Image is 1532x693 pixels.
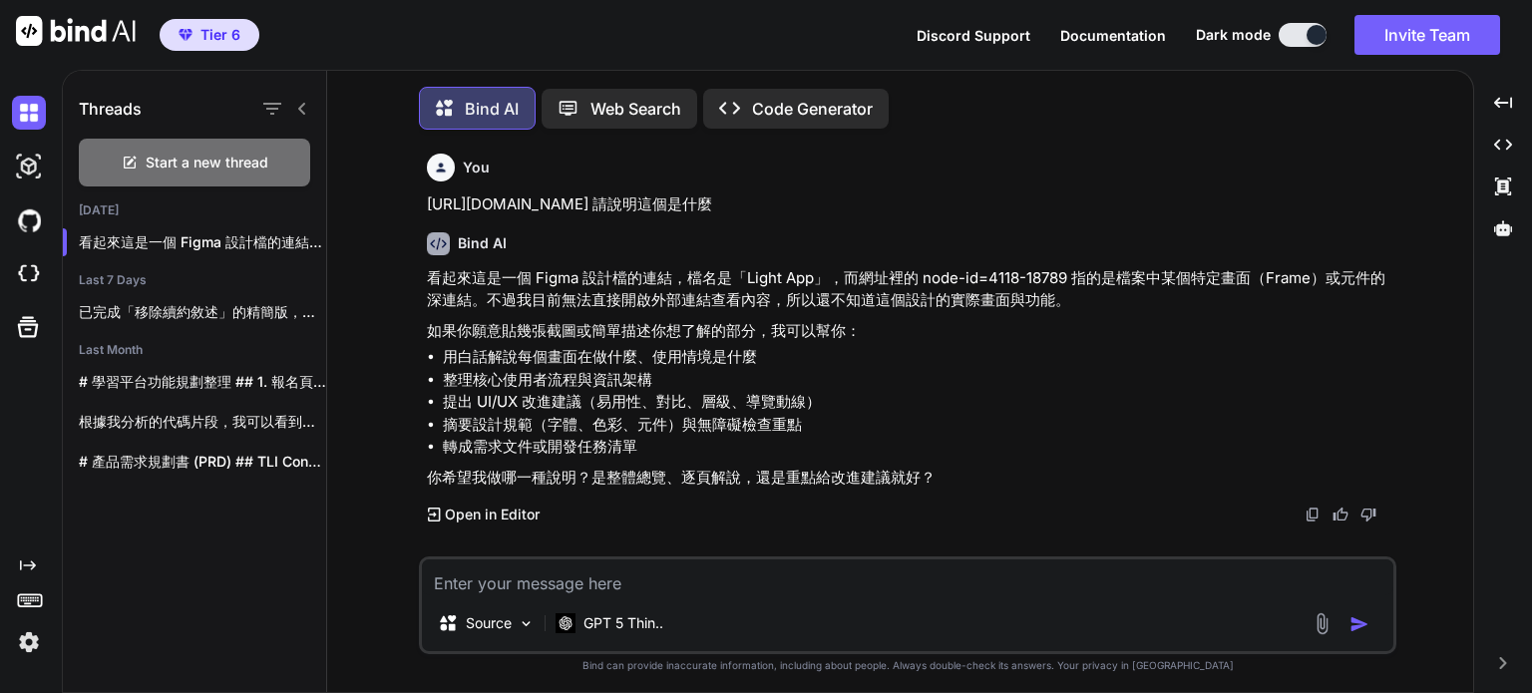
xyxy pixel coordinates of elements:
[16,16,136,46] img: Bind AI
[200,25,240,45] span: Tier 6
[12,203,46,237] img: githubDark
[752,97,873,121] p: Code Generator
[63,272,326,288] h2: Last 7 Days
[518,615,535,632] img: Pick Models
[443,436,1392,459] li: 轉成需求文件或開發任務清單
[917,25,1030,46] button: Discord Support
[63,342,326,358] h2: Last Month
[1311,612,1334,635] img: attachment
[1196,25,1271,45] span: Dark mode
[79,232,326,252] p: 看起來這是一個 Figma 設計檔的連結，檔名是「Light App」，而網址裡...
[1360,507,1376,522] img: dislike
[179,29,192,41] img: premium
[427,320,1392,343] p: 如果你願意貼幾張截圖或簡單描述你想了解的部分，我可以幫你：
[1060,27,1166,44] span: Documentation
[146,153,268,173] span: Start a new thread
[79,452,326,472] p: # 產品需求規劃書 (PRD) ## TLI Connect -...
[590,97,681,121] p: Web Search
[443,369,1392,392] li: 整理核心使用者流程與資訊架構
[1349,614,1369,634] img: icon
[79,97,142,121] h1: Threads
[419,658,1396,673] p: Bind can provide inaccurate information, including about people. Always double-check its answers....
[12,96,46,130] img: darkChat
[427,467,1392,490] p: 你希望我做哪一種說明？是整體總覽、逐頁解說，還是重點給改進建議就好？
[556,613,575,632] img: GPT 5 Thinking High
[1060,25,1166,46] button: Documentation
[160,19,259,51] button: premiumTier 6
[427,193,1392,216] p: [URL][DOMAIN_NAME] 請說明這個是什麼
[917,27,1030,44] span: Discord Support
[79,372,326,392] p: # 學習平台功能規劃整理 ## 1. 報名頁面元素 ### 頁面必要組成元素...
[1333,507,1348,522] img: like
[463,158,490,177] h6: You
[12,150,46,183] img: darkAi-studio
[465,97,519,121] p: Bind AI
[466,613,512,633] p: Source
[1354,15,1500,55] button: Invite Team
[443,346,1392,369] li: 用白話解說每個畫面在做什麼、使用情境是什麼
[63,202,326,218] h2: [DATE]
[443,391,1392,414] li: 提出 UI/UX 改進建議（易用性、對比、層級、導覽動線）
[443,414,1392,437] li: 摘要設計規範（字體、色彩、元件）與無障礙檢查重點
[445,505,540,524] p: Open in Editor
[79,302,326,322] p: 已完成「移除續約敘述」的精簡版，並統一規則＝首年條件同樣適用於續約，因此不再單獨列出續約條款。 核心規則 - 計價口徑 - 加購：只對「被加購那一邊」的折後金額分潤（8 折價）。...
[427,267,1392,312] p: 看起來這是一個 Figma 設計檔的連結，檔名是「Light App」，而網址裡的 node-id=4118-18789 指的是檔案中某個特定畫面（Frame）或元件的深連結。不過我目前無法直接...
[583,613,663,633] p: GPT 5 Thin..
[1305,507,1321,522] img: copy
[12,625,46,659] img: settings
[458,233,507,253] h6: Bind AI
[12,257,46,291] img: cloudideIcon
[79,412,326,432] p: 根據我分析的代碼片段，我可以看到相關的代碼信息，但我無法直接列出具體的文件名稱列表。我能基於提供的代碼片段來回答您的技術問題。 從我能看到的代碼內容來看，這似乎是一個學習管理系統的相關文檔，包含...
